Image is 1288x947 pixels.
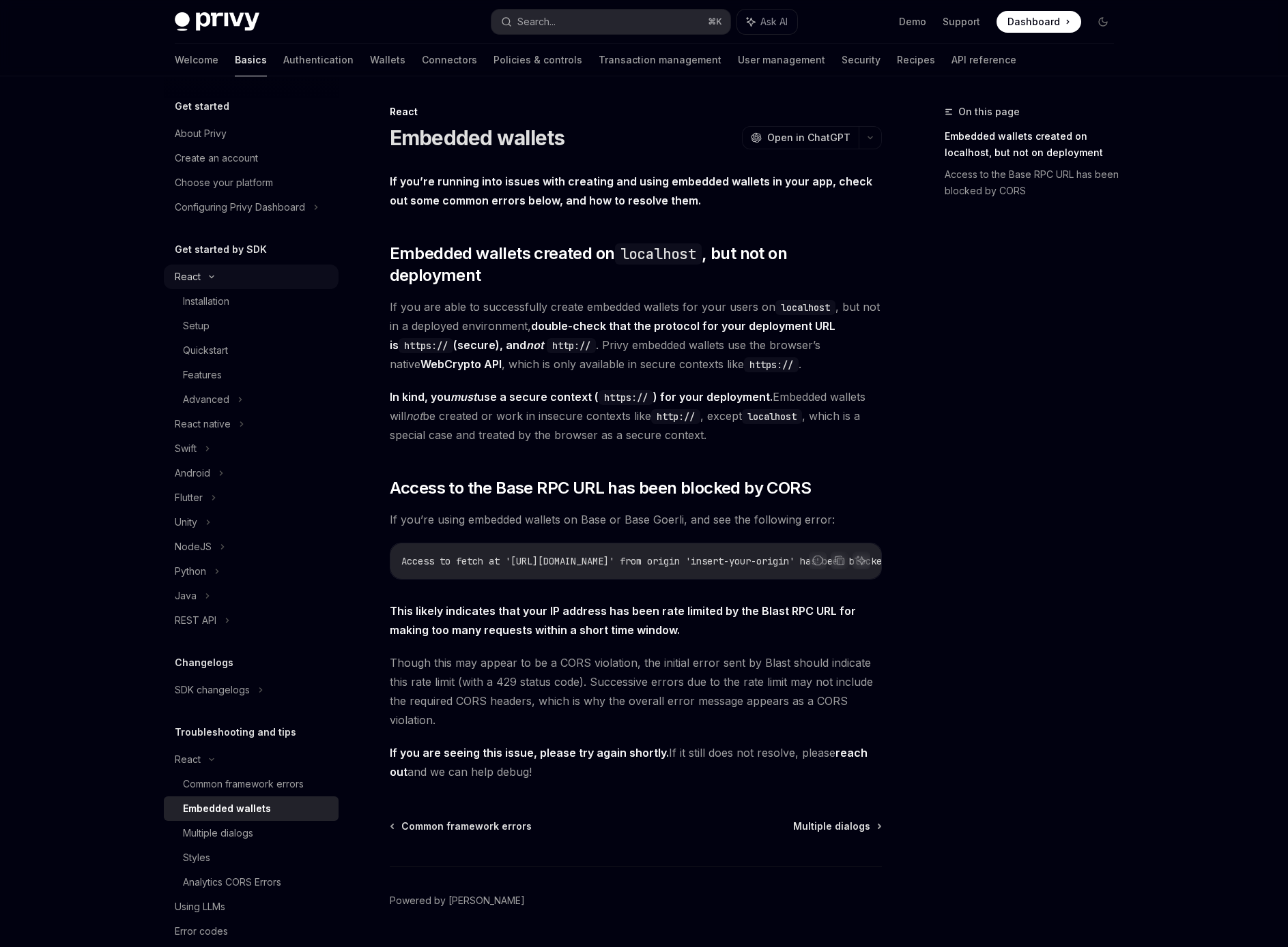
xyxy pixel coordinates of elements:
[422,44,477,76] a: Connectors
[390,477,811,499] span: Access to the Base RPC URL has been blocked by CORS
[164,895,339,919] a: Using LLMs
[183,293,229,310] div: Installation
[175,490,203,506] div: Flutter
[183,825,253,841] div: Multiple dialogs
[175,241,267,258] h5: Get started by SDK
[175,539,212,555] div: NodeJS
[175,150,258,166] div: Create an account
[943,15,980,29] a: Support
[175,98,229,115] h5: Get started
[164,363,339,387] a: Features
[809,552,827,569] button: Report incorrect code
[742,409,802,424] code: localhost
[175,682,250,698] div: SDK changelogs
[493,44,582,76] a: Policies & controls
[390,510,882,529] span: If you’re using embedded wallets on Base or Base Goerli, and see the following error:
[175,655,233,671] h5: Changelogs
[175,44,218,76] a: Welcome
[775,300,835,315] code: localhost
[390,604,856,637] strong: This likely indicates that your IP address has been rate limited by the Blast RPC URL for making ...
[406,409,423,423] em: not
[390,894,525,907] a: Powered by [PERSON_NAME]
[164,170,339,195] a: Choose your platform
[283,44,354,76] a: Authentication
[164,772,339,796] a: Common framework errors
[390,175,872,207] strong: If you’re running into issues with creating and using embedded wallets in your app, check out som...
[164,289,339,314] a: Installation
[897,44,935,76] a: Recipes
[175,751,201,768] div: React
[951,44,1016,76] a: API reference
[370,44,405,76] a: Wallets
[599,390,653,405] code: https://
[183,342,228,359] div: Quickstart
[390,743,882,781] span: If it still does not resolve, please and we can help debug!
[842,44,881,76] a: Security
[1092,11,1114,33] button: Toggle dark mode
[793,820,881,833] a: Multiple dialogs
[164,870,339,895] a: Analytics CORS Errors
[945,164,1125,202] a: Access to the Base RPC URL has been blocked by CORS
[390,319,835,352] strong: double-check that the protocol for your deployment URL is (secure), and
[390,297,882,374] span: If you are able to successfully create embedded wallets for your users on , but not in a deployed...
[164,314,339,338] a: Setup
[517,14,556,30] div: Search...
[651,409,700,424] code: http://
[175,269,201,285] div: React
[390,387,882,445] span: Embedded wallets will be created or work in insecure contexts like , except , which is a special ...
[164,821,339,845] a: Multiple dialogs
[175,416,231,432] div: React native
[175,563,206,580] div: Python
[450,390,477,404] em: must
[853,552,870,569] button: Ask AI
[175,175,273,191] div: Choose your platform
[760,15,788,29] span: Ask AI
[175,514,197,530] div: Unity
[183,367,222,383] div: Features
[175,440,197,457] div: Swift
[164,796,339,821] a: Embedded wallets
[164,146,339,170] a: Create an account
[526,338,544,352] em: not
[183,776,304,792] div: Common framework errors
[175,12,259,31] img: dark logo
[399,338,453,353] code: https://
[183,318,210,334] div: Setup
[183,391,229,408] div: Advanced
[183,800,271,817] div: Embedded wallets
[547,338,596,353] code: http://
[945,125,1125,164] a: Embedded wallets created on localhost, but not on deployment
[401,555,986,567] span: Access to fetch at '[URL][DOMAIN_NAME]' from origin 'insert-your-origin' has been blocked by CORS...
[235,44,267,76] a: Basics
[390,105,882,119] div: React
[175,199,305,215] div: Configuring Privy Dashboard
[737,10,797,34] button: Ask AI
[183,874,281,890] div: Analytics CORS Errors
[997,11,1081,33] a: Dashboard
[390,243,882,286] span: Embedded wallets created on , but not on deployment
[599,44,721,76] a: Transaction management
[390,746,669,760] strong: If you are seeing this issue, please try again shortly.
[958,104,1020,120] span: On this page
[164,121,339,146] a: About Privy
[390,125,565,150] h1: Embedded wallets
[767,131,850,145] span: Open in ChatGPT
[738,44,825,76] a: User management
[793,820,870,833] span: Multiple dialogs
[831,552,848,569] button: Copy the contents from the code block
[164,845,339,870] a: Styles
[183,850,210,866] div: Styles
[708,16,722,27] span: ⌘ K
[164,338,339,363] a: Quickstart
[175,724,296,740] h5: Troubleshooting and tips
[491,10,730,34] button: Search...⌘K
[1007,15,1060,29] span: Dashboard
[742,126,859,149] button: Open in ChatGPT
[390,653,882,730] span: Though this may appear to be a CORS violation, the initial error sent by Blast should indicate th...
[391,820,532,833] a: Common framework errors
[744,357,799,372] code: https://
[175,125,227,142] div: About Privy
[390,390,773,404] strong: In kind, you use a secure context ( ) for your deployment.
[175,465,210,481] div: Android
[175,588,197,604] div: Java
